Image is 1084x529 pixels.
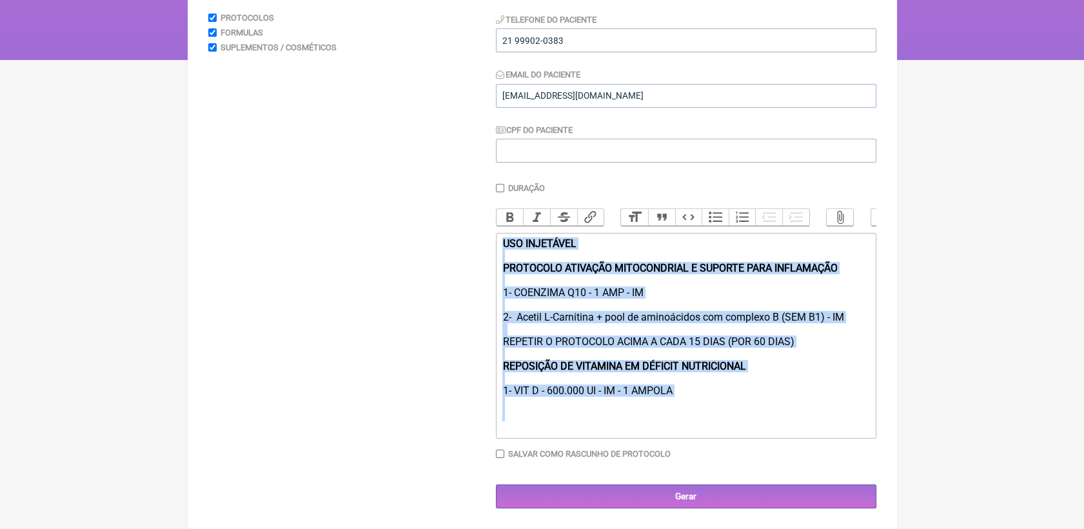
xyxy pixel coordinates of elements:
[221,13,274,23] label: Protocolos
[782,209,809,226] button: Increase Level
[550,209,577,226] button: Strikethrough
[681,360,745,372] strong: NUTRICIONAL
[221,43,337,52] label: Suplementos / Cosméticos
[497,209,524,226] button: Bold
[755,209,782,226] button: Decrease Level
[621,209,648,226] button: Heading
[496,70,581,79] label: Email do Paciente
[502,335,869,397] div: REPETIR O PROTOCOLO ACIMA A CADA 15 DIAS (POR 60 DIAS) 1- VIT D - 600.000 UI - IM - 1 AMPOLA
[496,15,597,25] label: Telefone do Paciente
[508,183,545,193] label: Duração
[675,209,702,226] button: Code
[502,360,678,372] strong: REPOSIÇÃO DE VITAMINA EM DÉFICIT
[496,125,573,135] label: CPF do Paciente
[221,28,263,37] label: Formulas
[508,449,671,459] label: Salvar como rascunho de Protocolo
[502,237,869,323] div: 1- COENZIMA Q10 - 1 AMP - IM 2- Acetil L-Carnitina + pool de aminoácidos com complexo B (SEM B1) ...
[502,237,837,274] strong: USO INJETÁVEL PROTOCOLO ATIVAÇÃO MITOCONDRIAL E SUPORTE PARA INFLAMAÇÃO
[827,209,854,226] button: Attach Files
[729,209,756,226] button: Numbers
[577,209,604,226] button: Link
[871,209,898,226] button: Undo
[702,209,729,226] button: Bullets
[496,484,876,508] input: Gerar
[523,209,550,226] button: Italic
[648,209,675,226] button: Quote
